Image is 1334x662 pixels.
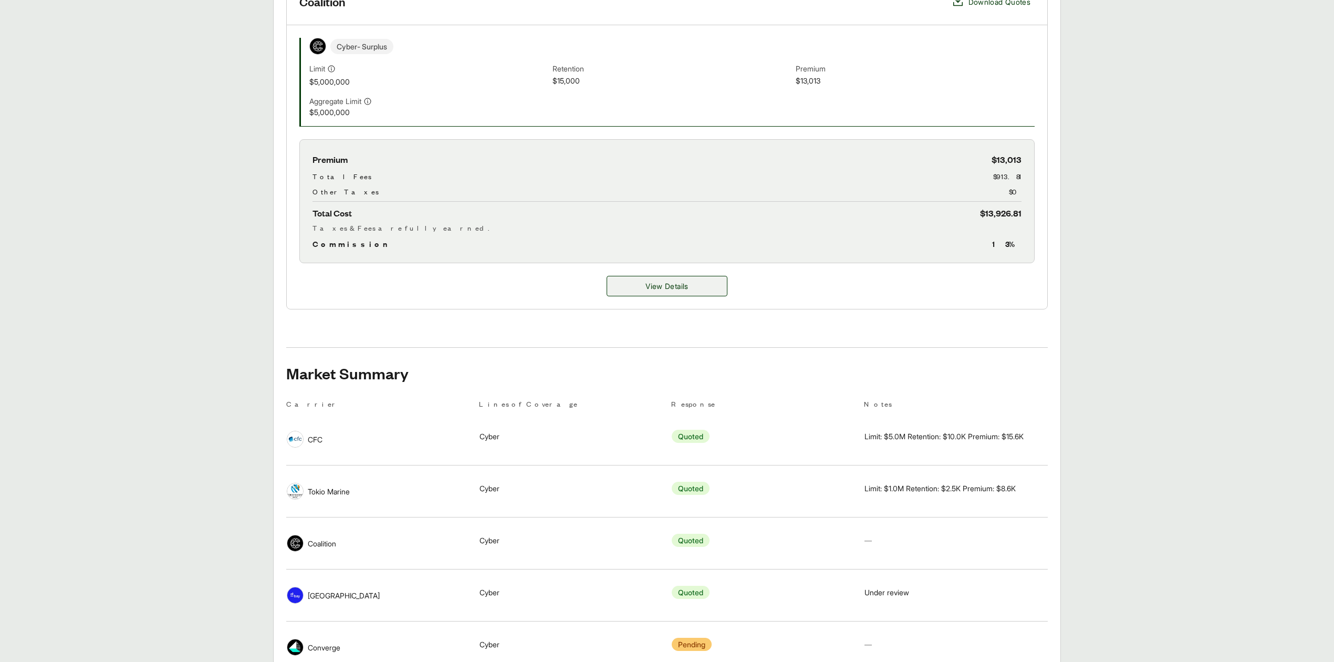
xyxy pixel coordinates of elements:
img: Converge logo [287,639,303,655]
span: Quoted [672,482,710,495]
span: — [864,536,872,545]
span: Cyber [480,587,499,598]
span: Quoted [672,586,710,599]
span: Converge [308,642,340,653]
span: Cyber [480,639,499,650]
img: At-Bay logo [287,587,303,603]
th: Notes [864,398,1048,413]
span: $5,000,000 [309,76,548,87]
span: Cyber [480,431,499,442]
span: $5,000,000 [309,107,548,118]
span: Limit: $1.0M Retention: $2.5K Premium: $8.6K [864,483,1016,494]
span: Commission [312,237,392,250]
button: View Details [607,276,727,296]
span: Total Cost [312,206,352,220]
span: Quoted [672,534,710,547]
span: Pending [672,638,712,651]
img: CFC logo [287,431,303,447]
span: Premium [312,152,348,167]
span: Tokio Marine [308,486,350,497]
span: Retention [553,63,791,75]
span: Limit [309,63,325,74]
img: Coalition [310,38,326,54]
span: Limit: $5.0M Retention: $10.0K Premium: $15.6K [864,431,1024,442]
img: Tokio Marine logo [287,483,303,499]
span: 13 % [992,237,1022,250]
span: Cyber [480,535,499,546]
th: Response [671,398,856,413]
a: Coalition details [607,276,727,296]
span: Premium [796,63,1035,75]
th: Carrier [286,398,471,413]
span: CFC [308,434,322,445]
span: Total Fees [312,171,371,182]
span: $13,013 [992,152,1022,167]
span: $13,926.81 [980,206,1022,220]
h2: Market Summary [286,365,1048,381]
span: Quoted [672,430,710,443]
span: — [864,640,872,649]
div: Taxes & Fees are fully earned. [312,222,1022,233]
span: Cyber [480,483,499,494]
span: Coalition [308,538,336,549]
span: $0 [1009,186,1022,197]
span: $15,000 [553,75,791,87]
span: Aggregate Limit [309,96,361,107]
span: Under review [864,587,909,598]
span: Cyber - Surplus [330,39,393,54]
span: Other Taxes [312,186,379,197]
span: [GEOGRAPHIC_DATA] [308,590,380,601]
th: Lines of Coverage [479,398,663,413]
img: Coalition logo [287,535,303,551]
span: View Details [645,281,688,292]
span: $913.81 [993,171,1022,182]
span: $13,013 [796,75,1035,87]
